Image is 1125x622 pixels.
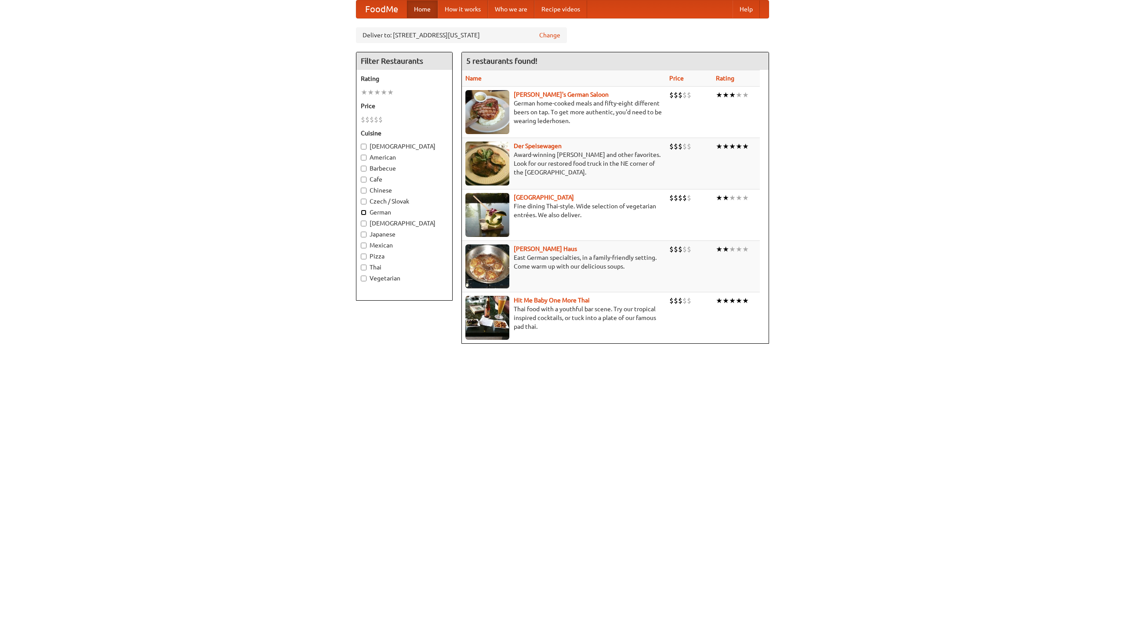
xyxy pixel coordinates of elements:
li: ★ [742,244,749,254]
p: Fine dining Thai-style. Wide selection of vegetarian entrées. We also deliver. [465,202,662,219]
li: $ [674,142,678,151]
li: $ [678,90,682,100]
input: German [361,210,367,215]
h5: Price [361,102,448,110]
p: East German specialties, in a family-friendly setting. Come warm up with our delicious soups. [465,253,662,271]
li: $ [687,193,691,203]
li: ★ [722,142,729,151]
li: $ [669,90,674,100]
p: Award-winning [PERSON_NAME] and other favorites. Look for our restored food truck in the NE corne... [465,150,662,177]
li: $ [674,90,678,100]
li: $ [370,115,374,124]
a: Home [407,0,438,18]
h5: Rating [361,74,448,83]
li: $ [682,296,687,306]
li: $ [687,244,691,254]
li: ★ [716,296,722,306]
input: Czech / Slovak [361,199,367,204]
label: American [361,153,448,162]
input: [DEMOGRAPHIC_DATA] [361,144,367,149]
li: ★ [736,193,742,203]
div: Deliver to: [STREET_ADDRESS][US_STATE] [356,27,567,43]
input: Chinese [361,188,367,193]
a: Help [733,0,760,18]
a: [GEOGRAPHIC_DATA] [514,194,574,201]
li: $ [674,296,678,306]
a: Recipe videos [534,0,587,18]
li: $ [682,90,687,100]
label: Chinese [361,186,448,195]
a: Who we are [488,0,534,18]
li: ★ [742,90,749,100]
img: speisewagen.jpg [465,142,509,186]
input: Pizza [361,254,367,259]
input: Japanese [361,232,367,237]
a: [PERSON_NAME] Haus [514,245,577,252]
b: [PERSON_NAME]'s German Saloon [514,91,609,98]
input: Cafe [361,177,367,182]
input: [DEMOGRAPHIC_DATA] [361,221,367,226]
label: Thai [361,263,448,272]
ng-pluralize: 5 restaurants found! [466,57,537,65]
li: ★ [722,90,729,100]
li: $ [669,142,674,151]
li: ★ [716,142,722,151]
li: $ [361,115,365,124]
input: Vegetarian [361,276,367,281]
li: $ [669,193,674,203]
label: German [361,208,448,217]
li: ★ [736,142,742,151]
li: ★ [722,244,729,254]
img: satay.jpg [465,193,509,237]
li: $ [682,244,687,254]
li: ★ [374,87,381,97]
label: [DEMOGRAPHIC_DATA] [361,142,448,151]
li: ★ [381,87,387,97]
li: ★ [742,296,749,306]
li: $ [674,193,678,203]
li: ★ [722,193,729,203]
li: ★ [387,87,394,97]
label: Mexican [361,241,448,250]
a: Change [539,31,560,40]
input: Mexican [361,243,367,248]
h4: Filter Restaurants [356,52,452,70]
li: ★ [716,90,722,100]
li: $ [682,142,687,151]
li: ★ [729,90,736,100]
a: How it works [438,0,488,18]
li: $ [678,142,682,151]
input: American [361,155,367,160]
li: $ [678,193,682,203]
li: ★ [729,142,736,151]
li: ★ [361,87,367,97]
li: $ [687,90,691,100]
label: Pizza [361,252,448,261]
p: Thai food with a youthful bar scene. Try our tropical inspired cocktails, or tuck into a plate of... [465,305,662,331]
input: Thai [361,265,367,270]
li: $ [678,244,682,254]
label: Japanese [361,230,448,239]
a: Der Speisewagen [514,142,562,149]
li: $ [678,296,682,306]
a: Name [465,75,482,82]
a: Rating [716,75,734,82]
label: Czech / Slovak [361,197,448,206]
li: ★ [736,90,742,100]
li: ★ [716,244,722,254]
li: ★ [722,296,729,306]
li: ★ [742,142,749,151]
li: $ [682,193,687,203]
b: Hit Me Baby One More Thai [514,297,590,304]
li: $ [687,142,691,151]
li: ★ [736,296,742,306]
li: ★ [742,193,749,203]
li: ★ [729,193,736,203]
a: Price [669,75,684,82]
img: babythai.jpg [465,296,509,340]
img: kohlhaus.jpg [465,244,509,288]
h5: Cuisine [361,129,448,138]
